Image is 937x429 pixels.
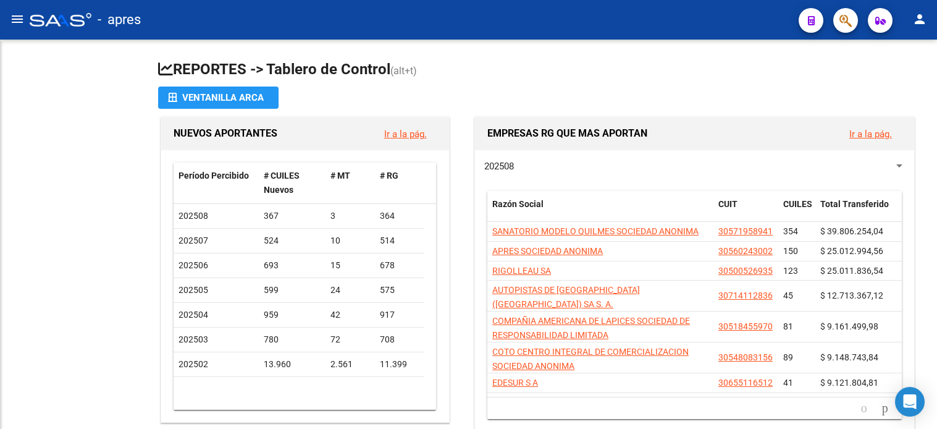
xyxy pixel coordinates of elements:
div: 959 [264,308,321,322]
span: CUILES [783,199,812,209]
div: 917 [380,308,419,322]
span: 202508 [179,211,208,221]
span: 45 [783,291,793,300]
div: 524 [264,234,321,248]
datatable-header-cell: Razón Social [487,191,713,232]
span: 30500526935 [718,266,773,276]
span: 123 [783,266,798,276]
h1: REPORTES -> Tablero de Control [158,59,917,81]
span: (alt+t) [390,65,417,77]
mat-icon: menu [10,12,25,27]
div: 10 [330,234,370,248]
span: Total Transferido [820,199,889,209]
span: Período Percibido [179,171,249,181]
span: NUEVOS APORTANTES [174,127,277,139]
div: 678 [380,258,419,273]
a: go to next page [876,402,894,415]
span: 202508 [484,161,514,172]
span: 30518455970 [718,321,773,331]
span: $ 9.161.499,98 [820,321,878,331]
span: # CUILES Nuevos [264,171,300,195]
button: Ir a la pág. [839,122,902,145]
button: Ventanilla ARCA [158,87,279,109]
span: 150 [783,246,798,256]
span: EMPRESAS RG QUE MAS APORTAN [487,127,647,139]
span: AUTOPISTAS DE [GEOGRAPHIC_DATA] ([GEOGRAPHIC_DATA]) SA S. A. [492,285,640,309]
div: 24 [330,283,370,297]
span: 202503 [179,334,208,344]
span: $ 25.012.994,56 [820,246,883,256]
datatable-header-cell: # RG [375,163,424,203]
datatable-header-cell: # CUILES Nuevos [259,163,326,203]
span: $ 9.121.804,81 [820,378,878,388]
div: 693 [264,258,321,273]
span: 202505 [179,285,208,295]
a: Ir a la pág. [384,129,427,140]
div: Ventanilla ARCA [168,87,269,109]
span: 30571958941 [718,226,773,236]
span: $ 25.011.836,54 [820,266,883,276]
div: 367 [264,209,321,223]
span: $ 12.713.367,12 [820,291,883,300]
span: 30655116512 [718,378,773,388]
span: COTO CENTRO INTEGRAL DE COMERCIALIZACION SOCIEDAD ANONIMA [492,347,689,371]
datatable-header-cell: # MT [326,163,375,203]
div: 72 [330,333,370,347]
div: 42 [330,308,370,322]
span: 30548083156 [718,352,773,362]
span: 89 [783,352,793,362]
span: $ 39.806.254,04 [820,226,883,236]
span: # MT [330,171,350,181]
div: 514 [380,234,419,248]
span: EDESUR S A [492,378,538,388]
div: 15 [330,258,370,273]
div: 11.399 [380,357,419,372]
div: 3 [330,209,370,223]
span: 202504 [179,310,208,320]
a: Ir a la pág. [849,129,892,140]
span: 202506 [179,260,208,270]
span: 30714112836 [718,291,773,300]
datatable-header-cell: CUILES [778,191,815,232]
datatable-header-cell: Total Transferido [815,191,902,232]
span: COMPAÑIA AMERICANA DE LAPICES SOCIEDAD DE RESPONSABILIDAD LIMITADA [492,316,690,340]
div: 599 [264,283,321,297]
span: RIGOLLEAU SA [492,266,551,276]
div: 13.960 [264,357,321,372]
div: 780 [264,333,321,347]
span: 41 [783,378,793,388]
div: 2.561 [330,357,370,372]
span: # RG [380,171,398,181]
div: Open Intercom Messenger [895,387,925,417]
div: 575 [380,283,419,297]
button: Ir a la pág. [374,122,437,145]
mat-icon: person [912,12,927,27]
span: SANATORIO MODELO QUILMES SOCIEDAD ANONIMA [492,226,699,236]
span: Razón Social [492,199,544,209]
span: 81 [783,321,793,331]
span: $ 9.148.743,84 [820,352,878,362]
span: - apres [98,6,141,33]
span: APRES SOCIEDAD ANONIMA [492,246,603,256]
span: 202507 [179,236,208,245]
span: 30560243002 [718,246,773,256]
span: 202502 [179,359,208,369]
span: 354 [783,226,798,236]
span: CUIT [718,199,737,209]
div: 708 [380,333,419,347]
div: 364 [380,209,419,223]
a: go to previous page [855,402,873,415]
datatable-header-cell: Período Percibido [174,163,259,203]
datatable-header-cell: CUIT [713,191,778,232]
